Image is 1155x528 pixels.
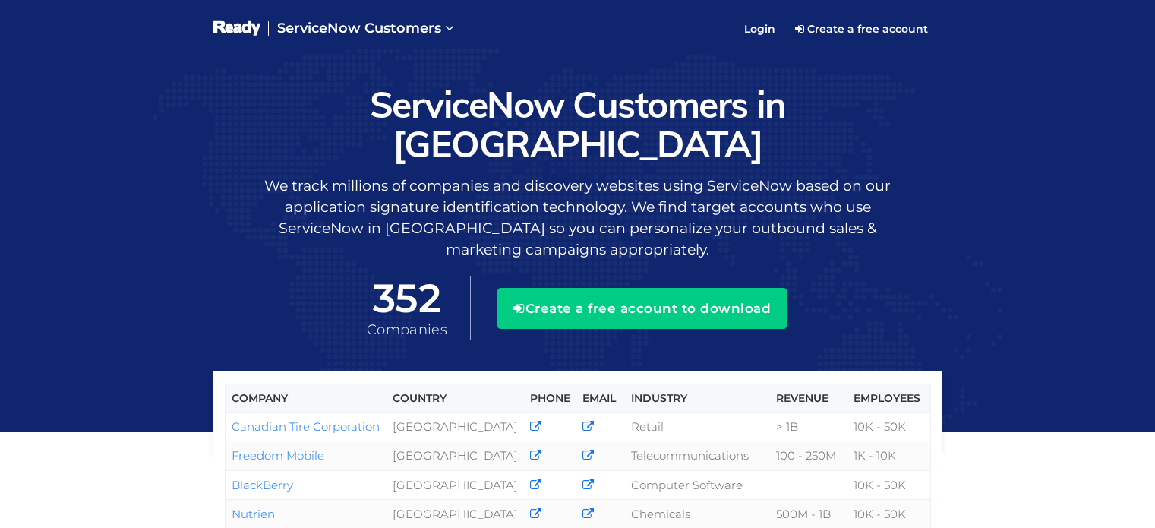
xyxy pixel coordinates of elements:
[524,384,576,412] th: Phone
[625,384,771,412] th: Industry
[268,8,463,50] a: ServiceNow Customers
[367,321,447,338] span: Companies
[847,412,930,441] td: 10K - 50K
[847,384,930,412] th: Employees
[497,288,787,329] button: Create a free account to download
[847,470,930,499] td: 10K - 50K
[213,19,261,38] img: logo
[625,470,771,499] td: Computer Software
[847,441,930,470] td: 1K - 10K
[387,470,524,499] td: [GEOGRAPHIC_DATA]
[784,17,939,41] a: Create a free account
[387,412,524,441] td: [GEOGRAPHIC_DATA]
[232,419,380,434] a: Canadian Tire Corporation
[735,10,784,48] a: Login
[367,277,447,321] span: 352
[770,384,847,412] th: Revenue
[387,441,524,470] td: [GEOGRAPHIC_DATA]
[625,441,771,470] td: Telecommunications
[225,384,387,412] th: Company
[213,175,942,261] p: We track millions of companies and discovery websites using ServiceNow based on our application s...
[232,478,293,492] a: BlackBerry
[213,84,942,165] h1: ServiceNow Customers in [GEOGRAPHIC_DATA]
[770,412,847,441] td: > 1B
[387,384,524,412] th: Country
[576,384,624,412] th: Email
[277,20,441,36] span: ServiceNow Customers
[744,22,775,36] span: Login
[770,441,847,470] td: 100 - 250M
[232,507,275,521] a: Nutrien
[232,448,324,463] a: Freedom Mobile
[625,412,771,441] td: Retail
